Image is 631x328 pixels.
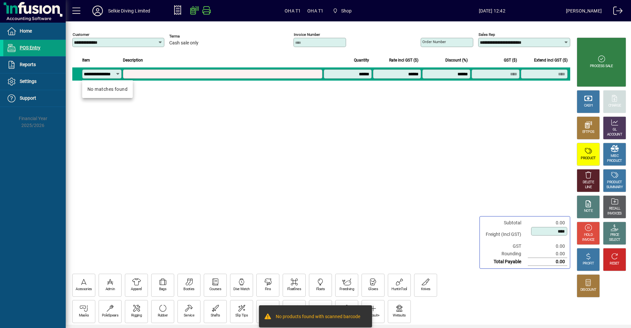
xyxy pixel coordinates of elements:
td: Freight (Incl GST) [482,227,528,242]
span: GST ($) [504,57,517,64]
span: Discount (%) [445,57,468,64]
div: No matches found [87,86,128,93]
div: Acessories [76,287,92,292]
div: Slip Tips [235,313,248,318]
div: [PERSON_NAME] [566,6,602,16]
div: CHARGE [608,103,621,108]
div: NOTE [584,209,593,214]
div: Service [184,313,194,318]
div: INVOICE [582,238,594,242]
div: Fins [265,287,271,292]
td: Total Payable [482,258,528,266]
div: SUMMARY [606,185,623,190]
button: Profile [87,5,108,17]
div: ACCOUNT [607,132,622,137]
div: HuntinTool [391,287,407,292]
div: INVOICES [607,211,621,216]
span: Cash sale only [169,40,199,46]
div: RECALL [609,206,620,211]
div: HOLD [584,233,593,238]
mat-label: Order number [422,39,446,44]
div: Dive Watch [233,287,249,292]
td: GST [482,242,528,250]
div: DELETE [583,180,594,185]
div: Rigging [131,313,142,318]
td: 0.00 [528,250,567,258]
td: 0.00 [528,258,567,266]
span: Extend incl GST ($) [534,57,568,64]
mat-option: No matches found [82,83,133,95]
span: Quantity [354,57,369,64]
span: POS Entry [20,45,40,50]
span: Shop [330,5,354,17]
div: Apparel [131,287,142,292]
div: CASH [584,103,593,108]
a: Settings [3,73,66,90]
span: Reports [20,62,36,67]
span: Rate incl GST ($) [389,57,418,64]
div: Floatlines [287,287,301,292]
div: Courses [209,287,221,292]
mat-label: Sales rep [479,32,495,37]
div: SELECT [609,238,620,242]
span: Item [82,57,90,64]
div: Booties [183,287,194,292]
div: GL [613,127,617,132]
span: Support [20,95,36,101]
div: Gloves [368,287,378,292]
div: LINE [585,185,592,190]
div: PROCESS SALE [590,64,613,69]
span: Home [20,28,32,34]
div: PRODUCT [607,180,622,185]
span: Settings [20,79,36,84]
div: Knives [421,287,431,292]
div: Masks [79,313,89,318]
span: [DATE] 12:42 [418,6,566,16]
div: PoleSpears [102,313,118,318]
div: PRODUCT [581,156,596,161]
div: Admin [105,287,115,292]
div: MISC [611,154,619,159]
div: PRODUCT [607,159,622,164]
div: DISCOUNT [580,288,596,292]
td: Subtotal [482,219,528,227]
span: Shop [341,6,352,16]
div: No products found with scanned barcode [276,313,360,321]
span: OHA T1 [285,6,301,16]
a: Logout [608,1,623,23]
div: Freediving [339,287,354,292]
span: OHA T1 [307,6,323,16]
div: Wetsuits [393,313,406,318]
div: Shafts [211,313,220,318]
a: Reports [3,57,66,73]
div: Wetsuit+ [366,313,379,318]
a: Support [3,90,66,107]
div: EFTPOS [582,130,595,135]
td: 0.00 [528,242,567,250]
div: RESET [610,261,619,266]
td: 0.00 [528,219,567,227]
div: Floats [316,287,325,292]
div: Selkie Diving Limited [108,6,151,16]
mat-label: Customer [73,32,89,37]
a: Home [3,23,66,39]
span: Description [123,57,143,64]
div: Bags [159,287,166,292]
span: Terms [169,34,209,38]
div: PROFIT [583,261,594,266]
div: Rubber [158,313,168,318]
td: Rounding [482,250,528,258]
mat-label: Invoice number [294,32,320,37]
div: PRICE [610,233,619,238]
